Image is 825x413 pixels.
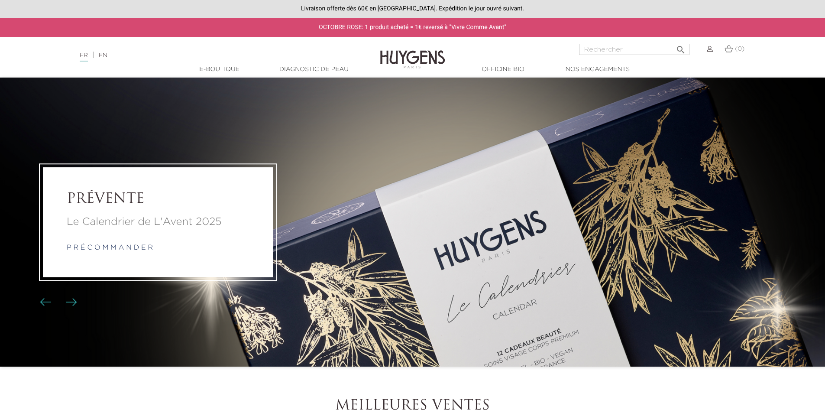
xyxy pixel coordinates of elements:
a: PRÉVENTE [67,191,249,208]
a: E-Boutique [176,65,263,74]
div: | [75,50,337,61]
input: Rechercher [579,44,689,55]
a: Officine Bio [460,65,547,74]
a: p r é c o m m a n d e r [67,244,153,251]
a: Diagnostic de peau [271,65,357,74]
a: FR [80,52,88,62]
span: (0) [735,46,744,52]
a: Le Calendrier de L'Avent 2025 [67,214,249,230]
button:  [673,41,689,53]
div: Boutons du carrousel [43,296,71,309]
img: Huygens [380,36,445,70]
a: EN [99,52,107,59]
a: Nos engagements [554,65,641,74]
i:  [676,42,686,52]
